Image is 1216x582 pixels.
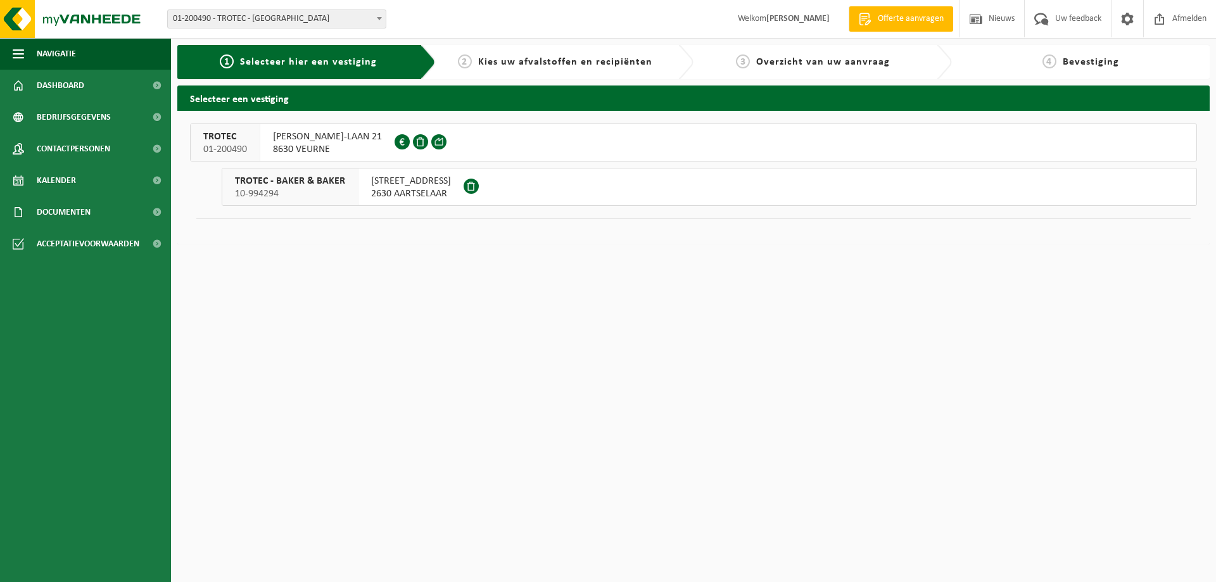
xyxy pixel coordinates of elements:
[371,187,451,200] span: 2630 AARTSELAAR
[766,14,830,23] strong: [PERSON_NAME]
[37,133,110,165] span: Contactpersonen
[203,143,247,156] span: 01-200490
[849,6,953,32] a: Offerte aanvragen
[222,168,1197,206] button: TROTEC - BAKER & BAKER 10-994294 [STREET_ADDRESS]2630 AARTSELAAR
[1042,54,1056,68] span: 4
[736,54,750,68] span: 3
[273,130,382,143] span: [PERSON_NAME]-LAAN 21
[371,175,451,187] span: [STREET_ADDRESS]
[756,57,890,67] span: Overzicht van uw aanvraag
[37,165,76,196] span: Kalender
[478,57,652,67] span: Kies uw afvalstoffen en recipiënten
[37,196,91,228] span: Documenten
[37,228,139,260] span: Acceptatievoorwaarden
[203,130,247,143] span: TROTEC
[1063,57,1119,67] span: Bevestiging
[220,54,234,68] span: 1
[168,10,386,28] span: 01-200490 - TROTEC - VEURNE
[37,70,84,101] span: Dashboard
[240,57,377,67] span: Selecteer hier een vestiging
[177,85,1210,110] h2: Selecteer een vestiging
[190,123,1197,161] button: TROTEC 01-200490 [PERSON_NAME]-LAAN 218630 VEURNE
[167,9,386,28] span: 01-200490 - TROTEC - VEURNE
[273,143,382,156] span: 8630 VEURNE
[458,54,472,68] span: 2
[37,38,76,70] span: Navigatie
[875,13,947,25] span: Offerte aanvragen
[37,101,111,133] span: Bedrijfsgegevens
[235,175,345,187] span: TROTEC - BAKER & BAKER
[235,187,345,200] span: 10-994294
